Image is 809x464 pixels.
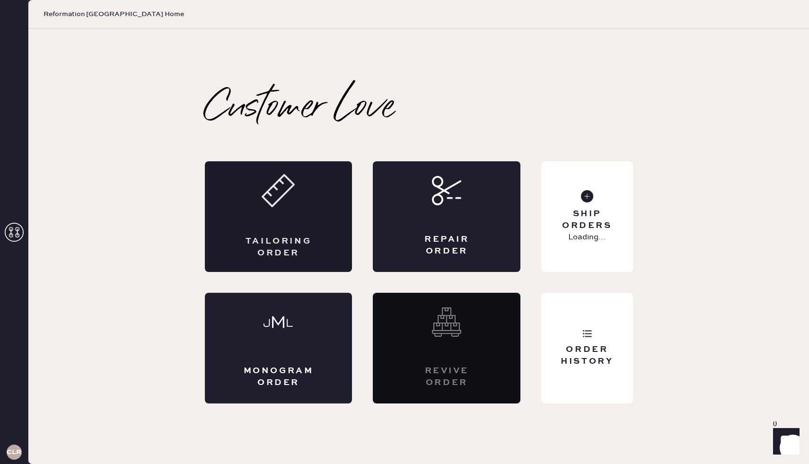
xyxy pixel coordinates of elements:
[549,208,625,232] div: Ship Orders
[411,365,483,389] div: Revive order
[764,421,805,462] iframe: Front Chat
[549,344,625,368] div: Order History
[373,293,520,403] div: Interested? Contact us at care@hemster.co
[243,236,315,259] div: Tailoring Order
[205,89,395,127] h2: Customer Love
[44,9,184,19] span: Reformation [GEOGRAPHIC_DATA] Home
[568,232,606,243] p: Loading...
[7,449,21,455] h3: CLR
[243,365,315,389] div: Monogram Order
[411,234,483,257] div: Repair Order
